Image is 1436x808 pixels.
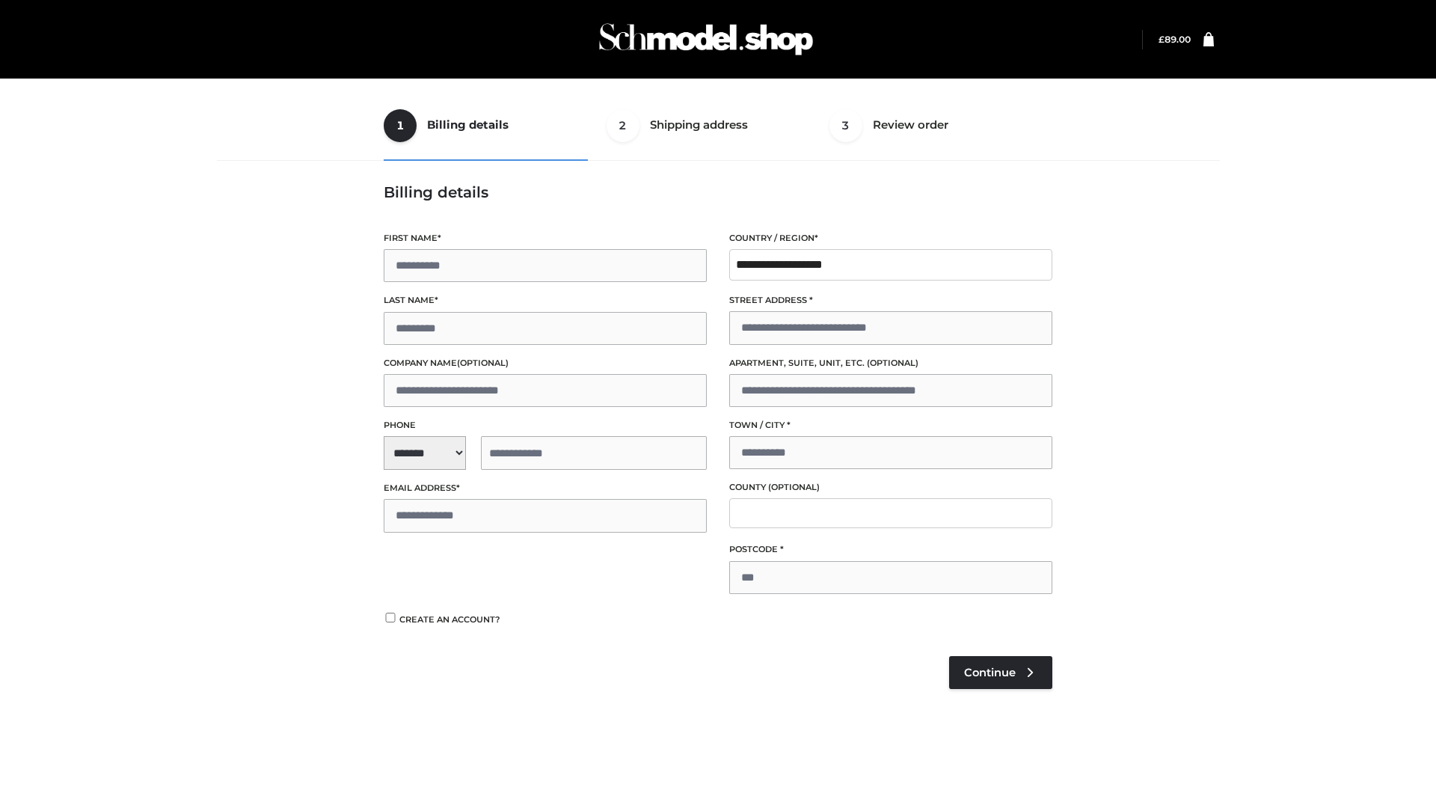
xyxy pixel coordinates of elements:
[867,358,918,368] span: (optional)
[729,293,1052,307] label: Street address
[457,358,509,368] span: (optional)
[384,418,707,432] label: Phone
[399,614,500,625] span: Create an account?
[729,231,1052,245] label: Country / Region
[594,10,818,69] img: Schmodel Admin 964
[1159,34,1165,45] span: £
[964,666,1016,679] span: Continue
[384,481,707,495] label: Email address
[768,482,820,492] span: (optional)
[729,356,1052,370] label: Apartment, suite, unit, etc.
[729,418,1052,432] label: Town / City
[1159,34,1191,45] a: £89.00
[384,613,397,622] input: Create an account?
[729,480,1052,495] label: County
[384,183,1052,201] h3: Billing details
[384,356,707,370] label: Company name
[949,656,1052,689] a: Continue
[729,542,1052,557] label: Postcode
[384,231,707,245] label: First name
[384,293,707,307] label: Last name
[1159,34,1191,45] bdi: 89.00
